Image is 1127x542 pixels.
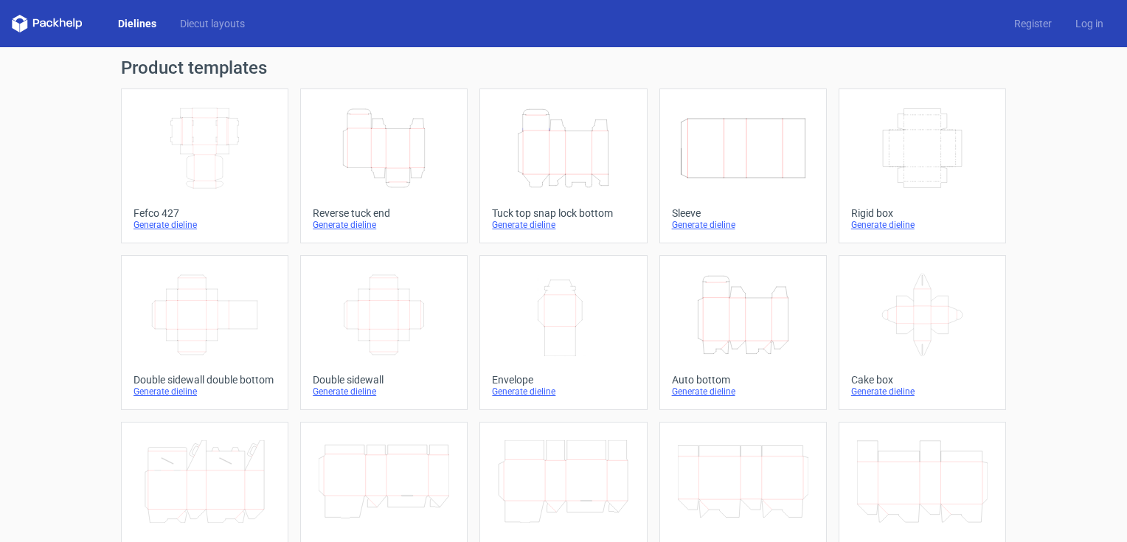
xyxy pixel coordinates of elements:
div: Sleeve [672,207,814,219]
a: Cake boxGenerate dieline [839,255,1006,410]
a: Rigid boxGenerate dieline [839,88,1006,243]
div: Tuck top snap lock bottom [492,207,634,219]
a: Tuck top snap lock bottomGenerate dieline [479,88,647,243]
div: Generate dieline [313,219,455,231]
div: Generate dieline [313,386,455,397]
div: Reverse tuck end [313,207,455,219]
a: Double sidewall double bottomGenerate dieline [121,255,288,410]
div: Generate dieline [492,386,634,397]
a: Diecut layouts [168,16,257,31]
div: Generate dieline [672,386,814,397]
a: Dielines [106,16,168,31]
a: SleeveGenerate dieline [659,88,827,243]
a: Double sidewallGenerate dieline [300,255,468,410]
div: Fefco 427 [133,207,276,219]
div: Generate dieline [851,219,994,231]
h1: Product templates [121,59,1006,77]
a: Register [1002,16,1064,31]
a: Reverse tuck endGenerate dieline [300,88,468,243]
div: Generate dieline [492,219,634,231]
div: Generate dieline [851,386,994,397]
div: Double sidewall [313,374,455,386]
div: Generate dieline [133,219,276,231]
a: Log in [1064,16,1115,31]
div: Cake box [851,374,994,386]
a: Auto bottomGenerate dieline [659,255,827,410]
div: Double sidewall double bottom [133,374,276,386]
div: Envelope [492,374,634,386]
div: Generate dieline [133,386,276,397]
div: Generate dieline [672,219,814,231]
div: Rigid box [851,207,994,219]
a: EnvelopeGenerate dieline [479,255,647,410]
div: Auto bottom [672,374,814,386]
a: Fefco 427Generate dieline [121,88,288,243]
